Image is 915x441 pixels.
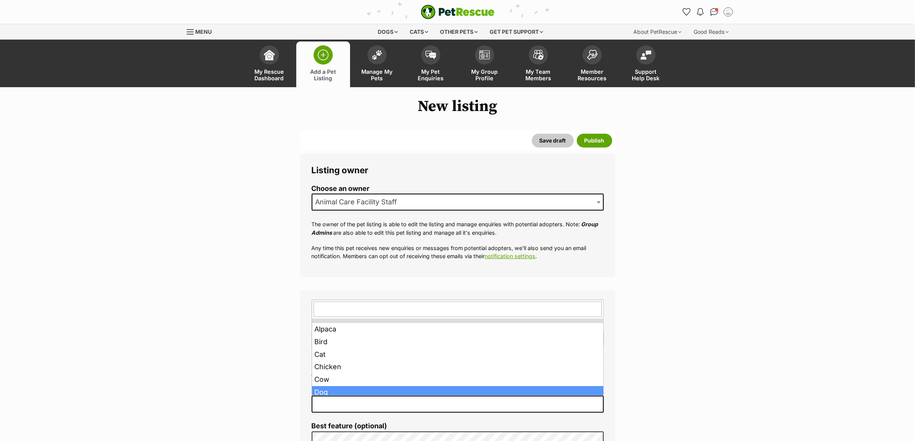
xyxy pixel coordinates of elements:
div: Dogs [372,24,403,40]
a: Manage My Pets [350,41,404,87]
a: My Rescue Dashboard [242,41,296,87]
div: Other pets [435,24,483,40]
a: Support Help Desk [619,41,673,87]
li: Alpaca [312,323,603,336]
a: notification settings [485,253,536,259]
span: Listing owner [312,165,369,175]
img: dashboard-icon-eb2f2d2d3e046f16d808141f083e7271f6b2e854fb5c12c21221c1fb7104beca.svg [264,50,275,60]
img: logo-e224e6f780fb5917bec1dbf3a21bbac754714ae5b6737aabdf751b685950b380.svg [421,5,495,19]
a: Conversations [708,6,721,18]
span: My Rescue Dashboard [252,68,287,81]
div: Good Reads [689,24,734,40]
a: PetRescue [421,5,495,19]
li: Cow [312,373,603,386]
img: add-pet-listing-icon-0afa8454b4691262ce3f59096e99ab1cd57d4a30225e0717b998d2c9b9846f56.svg [318,50,329,60]
a: Menu [187,24,218,38]
span: My Pet Enquiries [413,68,448,81]
div: Cats [404,24,433,40]
span: Menu [196,28,212,35]
li: Bird [312,336,603,348]
a: Add a Pet Listing [296,41,350,87]
span: My Group Profile [467,68,502,81]
p: Any time this pet receives new enquiries or messages from potential adopters, we'll also send you... [312,244,604,260]
a: My Group Profile [458,41,511,87]
div: Get pet support [484,24,548,40]
div: About PetRescue [628,24,687,40]
img: group-profile-icon-3fa3cf56718a62981997c0bc7e787c4b2cf8bcc04b72c1350f741eb67cf2f40e.svg [479,50,490,60]
span: Animal Care Facility Staff [312,194,604,211]
img: Animal Care Facility Staff profile pic [724,8,732,16]
span: Animal Care Facility Staff [312,197,405,207]
img: team-members-icon-5396bd8760b3fe7c0b43da4ab00e1e3bb1a5d9ba89233759b79545d2d3fc5d0d.svg [533,50,544,60]
li: Chicken [312,361,603,373]
p: The owner of the pet listing is able to edit the listing and manage enquiries with potential adop... [312,220,604,237]
button: My account [722,6,734,18]
a: Favourites [681,6,693,18]
span: Manage My Pets [360,68,394,81]
a: My Pet Enquiries [404,41,458,87]
button: Publish [577,134,612,148]
li: Cat [312,348,603,361]
span: My Team Members [521,68,556,81]
img: pet-enquiries-icon-7e3ad2cf08bfb03b45e93fb7055b45f3efa6380592205ae92323e6603595dc1f.svg [425,51,436,59]
a: My Team Members [511,41,565,87]
img: help-desk-icon-fdf02630f3aa405de69fd3d07c3f3aa587a6932b1a1747fa1d2bba05be0121f9.svg [641,50,651,60]
a: Member Resources [565,41,619,87]
label: Best feature (optional) [312,422,604,430]
img: manage-my-pets-icon-02211641906a0b7f246fdf0571729dbe1e7629f14944591b6c1af311fb30b64b.svg [372,50,382,60]
span: Support Help Desk [629,68,663,81]
em: Group Admins [312,221,598,235]
img: chat-41dd97257d64d25036548639549fe6c8038ab92f7586957e7f3b1b290dea8141.svg [710,8,718,16]
button: Save draft [532,134,574,148]
button: Notifications [694,6,707,18]
ul: Account quick links [681,6,734,18]
label: Choose an owner [312,185,604,193]
img: notifications-46538b983faf8c2785f20acdc204bb7945ddae34d4c08c2a6579f10ce5e182be.svg [697,8,703,16]
li: Dog [312,386,603,399]
img: member-resources-icon-8e73f808a243e03378d46382f2149f9095a855e16c252ad45f914b54edf8863c.svg [587,50,598,60]
span: Member Resources [575,68,609,81]
span: Add a Pet Listing [306,68,340,81]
